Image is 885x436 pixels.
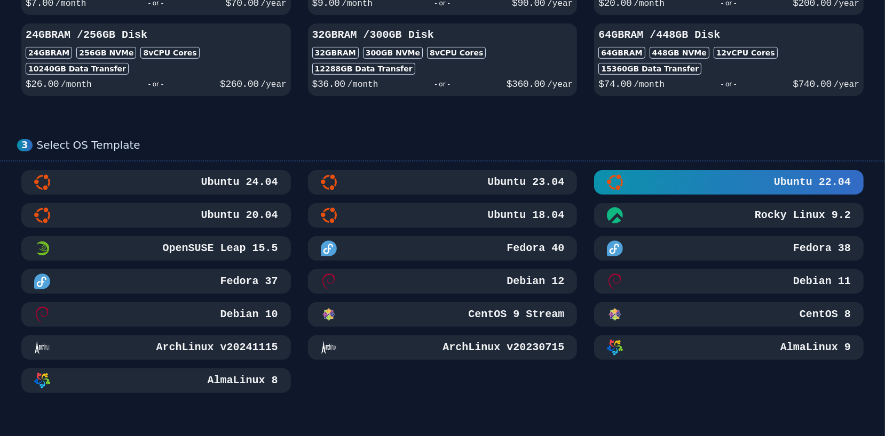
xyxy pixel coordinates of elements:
button: Debian 12Debian 12 [308,269,578,294]
img: Fedora 37 [34,273,50,289]
span: $ 740.00 [793,79,831,90]
span: /year [547,80,573,90]
h3: Debian 12 [504,274,564,289]
button: Debian 10Debian 10 [21,302,291,327]
span: $ 260.00 [220,79,258,90]
h3: Fedora 38 [791,241,851,256]
img: OpenSUSE Leap 15.5 Minimal [34,240,50,256]
div: - or - [378,77,506,92]
img: ArchLinux v20241115 [34,340,50,356]
h3: 32GB RAM / 300 GB Disk [312,28,573,43]
img: Ubuntu 23.04 [321,174,337,190]
button: Ubuntu 22.04Ubuntu 22.04 [594,170,864,195]
h3: Ubuntu 24.04 [199,175,278,190]
div: 8 vCPU Cores [140,47,199,59]
div: 3 [17,139,33,151]
span: $ 74.00 [598,79,631,90]
h3: 64GB RAM / 448 GB Disk [598,28,859,43]
img: Ubuntu 20.04 [34,207,50,223]
span: $ 26.00 [26,79,59,90]
img: ArchLinux v20230715 [321,340,337,356]
h3: Ubuntu 20.04 [199,208,278,223]
img: Debian 12 [321,273,337,289]
button: 32GBRAM /300GB Disk32GBRAM300GB NVMe8vCPU Cores12288GB Data Transfer$36.00/month- or -$360.00/year [308,23,578,96]
h3: CentOS 8 [797,307,851,322]
h3: Debian 11 [791,274,851,289]
div: 12288 GB Data Transfer [312,63,415,75]
button: Ubuntu 24.04Ubuntu 24.04 [21,170,291,195]
img: Ubuntu 18.04 [321,207,337,223]
h3: AlmaLinux 9 [778,340,851,355]
div: 32GB RAM [312,47,359,59]
img: Rocky Linux 9.2 [607,207,623,223]
h3: CentOS 9 Stream [466,307,564,322]
button: 64GBRAM /448GB Disk64GBRAM448GB NVMe12vCPU Cores15360GB Data Transfer$74.00/month- or -$740.00/year [594,23,864,96]
span: /month [61,80,92,90]
span: /year [834,80,859,90]
div: 300 GB NVMe [363,47,423,59]
div: 448 GB NVMe [650,47,709,59]
h3: Ubuntu 22.04 [772,175,851,190]
button: ArchLinux v20230715ArchLinux v20230715 [308,335,578,360]
div: 8 vCPU Cores [427,47,486,59]
h3: ArchLinux v20230715 [440,340,564,355]
div: 64GB RAM [598,47,645,59]
div: - or - [92,77,220,92]
button: ArchLinux v20241115ArchLinux v20241115 [21,335,291,360]
div: 12 vCPU Cores [714,47,778,59]
button: Fedora 40Fedora 40 [308,236,578,261]
img: CentOS 8 [607,306,623,322]
div: 10240 GB Data Transfer [26,63,129,75]
button: Ubuntu 23.04Ubuntu 23.04 [308,170,578,195]
img: Debian 11 [607,273,623,289]
button: Ubuntu 18.04Ubuntu 18.04 [308,203,578,228]
h3: AlmaLinux 8 [206,373,278,388]
img: Fedora 40 [321,240,337,256]
button: Fedora 37Fedora 37 [21,269,291,294]
img: CentOS 9 Stream [321,306,337,322]
span: /year [261,80,287,90]
span: /month [634,80,665,90]
span: $ 360.00 [507,79,545,90]
button: Fedora 38Fedora 38 [594,236,864,261]
h3: Ubuntu 18.04 [485,208,564,223]
img: Debian 10 [34,306,50,322]
button: OpenSUSE Leap 15.5 MinimalOpenSUSE Leap 15.5 [21,236,291,261]
div: 256 GB NVMe [76,47,136,59]
img: Ubuntu 22.04 [607,174,623,190]
h3: Ubuntu 23.04 [485,175,564,190]
h3: Rocky Linux 9.2 [753,208,851,223]
img: Ubuntu 24.04 [34,174,50,190]
button: Debian 11Debian 11 [594,269,864,294]
h3: Debian 10 [218,307,278,322]
div: 24GB RAM [26,47,72,59]
button: Rocky Linux 9.2Rocky Linux 9.2 [594,203,864,228]
button: 24GBRAM /256GB Disk24GBRAM256GB NVMe8vCPU Cores10240GB Data Transfer$26.00/month- or -$260.00/year [21,23,291,96]
button: CentOS 8CentOS 8 [594,302,864,327]
h3: ArchLinux v20241115 [154,340,278,355]
h3: 24GB RAM / 256 GB Disk [26,28,287,43]
img: AlmaLinux 8 [34,373,50,389]
button: Ubuntu 20.04Ubuntu 20.04 [21,203,291,228]
button: AlmaLinux 9AlmaLinux 9 [594,335,864,360]
div: - or - [665,77,793,92]
span: $ 36.00 [312,79,345,90]
h3: Fedora 37 [218,274,278,289]
div: 15360 GB Data Transfer [598,63,701,75]
button: CentOS 9 StreamCentOS 9 Stream [308,302,578,327]
button: AlmaLinux 8AlmaLinux 8 [21,368,291,393]
div: Select OS Template [37,139,868,152]
h3: OpenSUSE Leap 15.5 [161,241,278,256]
h3: Fedora 40 [504,241,564,256]
span: /month [347,80,378,90]
img: Fedora 38 [607,240,623,256]
img: AlmaLinux 9 [607,340,623,356]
